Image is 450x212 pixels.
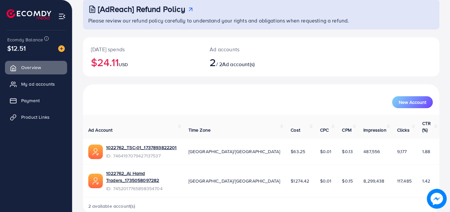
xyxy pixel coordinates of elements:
a: Product Links [5,110,67,124]
span: 1.88 [422,148,430,155]
span: $12.51 [10,38,23,58]
span: 2 [210,55,216,70]
span: 2 available account(s) [88,203,136,209]
span: $0.13 [342,148,353,155]
span: [GEOGRAPHIC_DATA]/[GEOGRAPHIC_DATA] [188,148,280,155]
span: Ad account(s) [222,61,255,68]
h3: [AdReach] Refund Policy [98,4,185,14]
a: Payment [5,94,67,107]
span: USD [119,61,128,68]
span: 9,177 [397,148,407,155]
img: menu [58,13,66,20]
img: image [58,45,65,52]
span: My ad accounts [21,81,55,87]
span: Ecomdy Balance [7,36,43,43]
span: 117,485 [397,178,412,184]
a: My ad accounts [5,77,67,91]
span: $0.01 [320,148,332,155]
span: Overview [21,64,41,71]
span: [GEOGRAPHIC_DATA]/[GEOGRAPHIC_DATA] [188,178,280,184]
span: Payment [21,97,40,104]
span: 487,556 [363,148,380,155]
p: Please review our refund policy carefully to understand your rights and obligations when requesti... [88,17,435,24]
span: ID: 7464197079427137537 [106,152,177,159]
span: 1.42 [422,178,430,184]
img: image [427,189,447,209]
span: 8,299,438 [363,178,384,184]
img: ic-ads-acc.e4c84228.svg [88,145,103,159]
span: Ad Account [88,127,113,133]
a: Overview [5,61,67,74]
span: CTR (%) [422,120,431,133]
span: ID: 7452017765898354704 [106,185,178,192]
a: 1022762_TSC-01_1737893822201 [106,144,177,151]
span: $0.15 [342,178,353,184]
img: ic-ads-acc.e4c84228.svg [88,174,103,188]
h2: $24.11 [91,56,194,68]
a: 1022762_Al Hamd Traders_1735058097282 [106,170,178,184]
img: logo [7,9,51,20]
p: [DATE] spends [91,45,194,53]
span: Impression [363,127,387,133]
span: $63.25 [291,148,305,155]
span: Cost [291,127,300,133]
span: Product Links [21,114,50,120]
span: Clicks [397,127,410,133]
span: $0.01 [320,178,332,184]
span: Time Zone [188,127,211,133]
h2: / 2 [210,56,283,68]
button: New Account [392,96,433,108]
span: New Account [399,100,426,105]
span: $1274.42 [291,178,309,184]
span: CPM [342,127,351,133]
p: Ad accounts [210,45,283,53]
span: CPC [320,127,329,133]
